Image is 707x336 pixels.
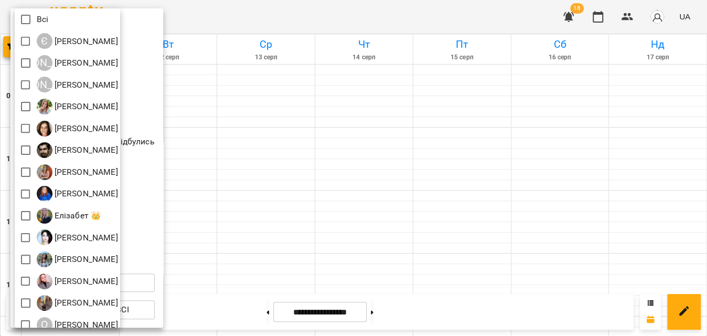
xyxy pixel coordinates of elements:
[37,164,118,180] a: Г [PERSON_NAME]
[37,186,118,202] div: Деркач Дарина
[37,295,118,311] div: Маленкова Єлизавета
[52,122,118,135] p: [PERSON_NAME]
[37,208,102,224] a: Е Елізабет 👑
[52,57,118,69] p: [PERSON_NAME]
[37,33,118,49] div: Єлізавета Машталір
[52,209,102,222] p: Елізабет 👑
[52,297,118,309] p: [PERSON_NAME]
[52,166,118,178] p: [PERSON_NAME]
[37,229,118,245] div: Журавлева Юлія
[37,251,118,267] a: К [PERSON_NAME]
[37,295,52,311] img: М
[37,99,118,114] div: Анна Тимохина
[37,186,118,202] a: Д [PERSON_NAME]
[37,142,52,158] img: В
[52,275,118,288] p: [PERSON_NAME]
[37,274,118,289] a: К [PERSON_NAME]
[37,317,118,333] div: Олександра Lizard
[37,274,118,289] div: Кухар Оля
[52,79,118,91] p: [PERSON_NAME]
[37,33,52,49] div: Є
[37,99,52,114] img: А
[37,55,118,71] a: [PERSON_NAME] [PERSON_NAME]
[37,77,52,92] div: [PERSON_NAME]
[37,121,118,136] div: Валерія Теличко
[37,33,118,49] a: Є [PERSON_NAME]
[37,295,118,311] a: М [PERSON_NAME]
[52,253,118,266] p: [PERSON_NAME]
[37,251,52,267] img: К
[37,77,118,92] div: Анастасія Бучуляк
[37,317,52,333] div: О
[52,187,118,200] p: [PERSON_NAME]
[37,55,118,71] div: Аліна Кіріченко
[37,55,52,71] div: [PERSON_NAME]
[37,13,48,26] p: Всі
[52,100,118,113] p: [PERSON_NAME]
[37,121,118,136] a: В [PERSON_NAME]
[37,164,52,180] img: Г
[52,35,118,48] p: [PERSON_NAME]
[37,99,118,114] a: А [PERSON_NAME]
[37,121,52,136] img: В
[37,142,118,158] div: Волошин Федір
[37,208,52,224] img: Е
[37,142,118,158] a: В [PERSON_NAME]
[37,229,52,245] img: Ж
[52,144,118,156] p: [PERSON_NAME]
[37,317,118,333] a: О [PERSON_NAME]
[52,232,118,244] p: [PERSON_NAME]
[37,251,118,267] div: Каземірова Альбіна
[37,186,52,202] img: Д
[37,77,118,92] a: [PERSON_NAME] [PERSON_NAME]
[37,274,52,289] img: К
[52,319,118,331] p: [PERSON_NAME]
[37,229,118,245] a: Ж [PERSON_NAME]
[37,164,118,180] div: Гаращенко Марія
